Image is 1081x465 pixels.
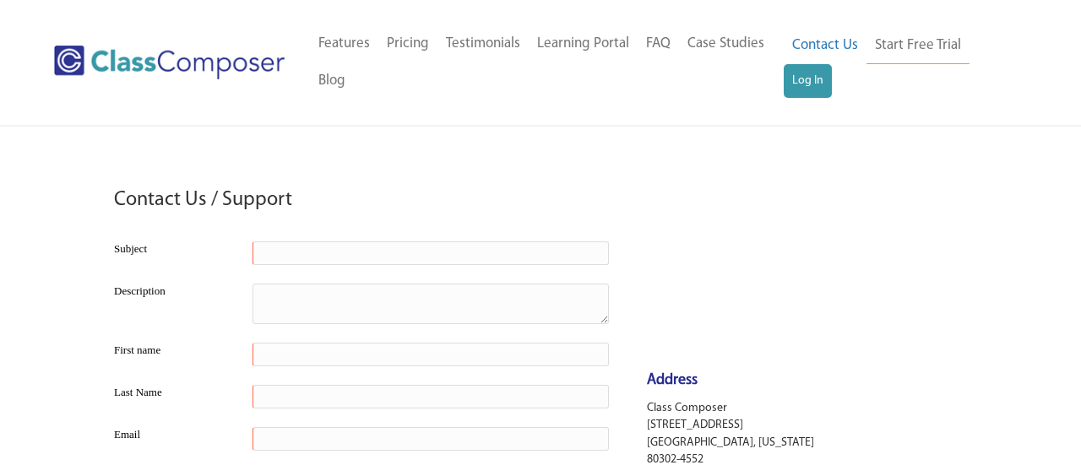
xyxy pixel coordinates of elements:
td: Subject [110,232,231,274]
a: Start Free Trial [866,27,970,65]
a: Blog [310,62,354,100]
a: Testimonials [437,25,529,62]
h4: Address [647,370,971,392]
td: Description [110,274,231,333]
a: Features [310,25,378,62]
a: Case Studies [679,25,773,62]
td: First name [110,333,231,376]
a: Log In [784,64,832,98]
a: FAQ [638,25,679,62]
a: Contact Us [784,27,866,64]
a: Learning Portal [529,25,638,62]
h3: Contact Us / Support [114,187,292,215]
td: Last Name [110,376,231,418]
a: Pricing [378,25,437,62]
img: Class Composer [54,46,285,79]
td: Email [110,418,231,460]
nav: Header Menu [310,25,784,100]
nav: Header Menu [784,27,1014,98]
